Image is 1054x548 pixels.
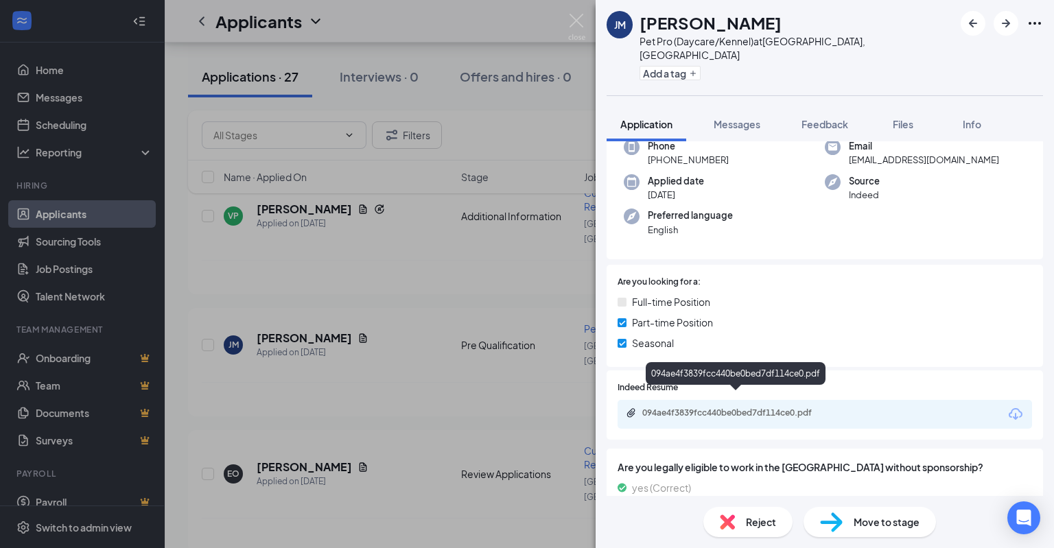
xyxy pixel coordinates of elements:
a: Paperclip094ae4f3839fcc440be0bed7df114ce0.pdf [626,407,848,420]
div: JM [614,18,626,32]
span: Info [963,118,981,130]
svg: Ellipses [1027,15,1043,32]
span: Messages [714,118,760,130]
span: Preferred language [648,209,733,222]
span: Move to stage [854,514,920,529]
span: [EMAIL_ADDRESS][DOMAIN_NAME] [849,153,999,167]
span: Part-time Position [632,315,713,330]
div: 094ae4f3839fcc440be0bed7df114ce0.pdf [646,362,825,385]
button: ArrowLeftNew [961,11,985,36]
span: Source [849,174,880,188]
span: Phone [648,139,729,153]
svg: Plus [689,69,697,78]
span: Email [849,139,999,153]
span: Are you legally eligible to work in the [GEOGRAPHIC_DATA] without sponsorship? [618,460,1032,475]
span: Feedback [801,118,848,130]
span: yes (Correct) [632,480,691,495]
svg: Paperclip [626,407,637,418]
button: PlusAdd a tag [640,66,701,80]
span: Full-time Position [632,294,710,309]
span: Application [620,118,672,130]
h1: [PERSON_NAME] [640,11,782,34]
span: Indeed Resume [618,381,678,394]
span: Applied date [648,174,704,188]
div: Open Intercom Messenger [1007,501,1040,534]
span: Reject [746,514,776,529]
span: Are you looking for a: [618,276,701,289]
span: [PHONE_NUMBER] [648,153,729,167]
div: 094ae4f3839fcc440be0bed7df114ce0.pdf [642,407,834,418]
svg: ArrowRight [998,15,1014,32]
span: Seasonal [632,335,674,350]
svg: Download [1007,406,1024,422]
span: English [648,223,733,237]
span: Indeed [849,188,880,202]
div: Pet Pro (Daycare/Kennel) at [GEOGRAPHIC_DATA], [GEOGRAPHIC_DATA] [640,34,954,62]
span: [DATE] [648,188,704,202]
button: ArrowRight [994,11,1018,36]
svg: ArrowLeftNew [965,15,981,32]
span: Files [893,118,913,130]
